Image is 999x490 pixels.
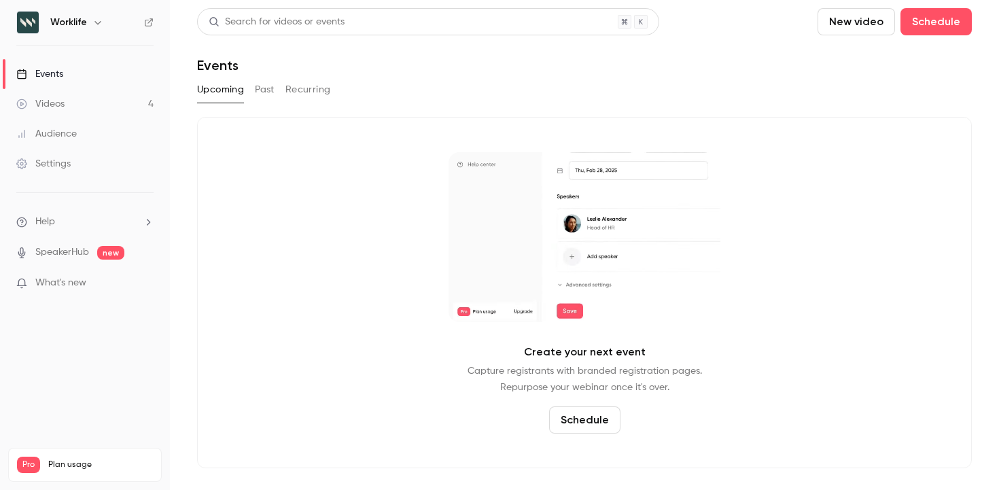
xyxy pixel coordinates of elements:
[35,215,55,229] span: Help
[17,12,39,33] img: Worklife
[209,15,345,29] div: Search for videos or events
[97,246,124,260] span: new
[197,57,239,73] h1: Events
[818,8,895,35] button: New video
[16,97,65,111] div: Videos
[48,459,153,470] span: Plan usage
[16,67,63,81] div: Events
[35,245,89,260] a: SpeakerHub
[50,16,87,29] h6: Worklife
[900,8,972,35] button: Schedule
[255,79,275,101] button: Past
[16,127,77,141] div: Audience
[197,79,244,101] button: Upcoming
[16,157,71,171] div: Settings
[35,276,86,290] span: What's new
[549,406,620,434] button: Schedule
[285,79,331,101] button: Recurring
[16,215,154,229] li: help-dropdown-opener
[524,344,646,360] p: Create your next event
[17,457,40,473] span: Pro
[137,277,154,290] iframe: Noticeable Trigger
[468,363,702,396] p: Capture registrants with branded registration pages. Repurpose your webinar once it's over.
